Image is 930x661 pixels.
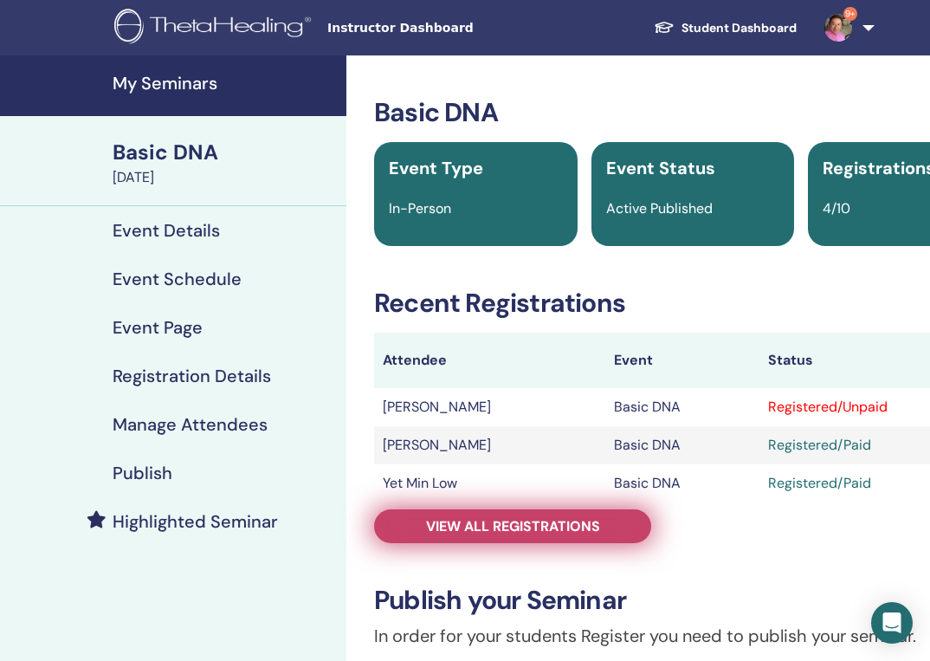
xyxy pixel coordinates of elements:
[654,20,675,35] img: graduation-cap-white.svg
[605,464,759,502] td: Basic DNA
[605,388,759,426] td: Basic DNA
[327,19,587,37] span: Instructor Dashboard
[605,333,759,388] th: Event
[114,9,317,48] img: logo.png
[640,12,811,44] a: Student Dashboard
[871,602,913,644] div: Open Intercom Messenger
[113,414,268,435] h4: Manage Attendees
[102,138,346,188] a: Basic DNA[DATE]
[113,463,172,483] h4: Publish
[843,7,857,21] span: 9+
[374,333,605,388] th: Attendee
[823,199,850,217] span: 4/10
[113,269,242,289] h4: Event Schedule
[113,138,336,167] div: Basic DNA
[606,157,715,179] span: Event Status
[824,14,852,42] img: default.jpg
[389,199,451,217] span: In-Person
[606,199,713,217] span: Active Published
[113,167,336,188] div: [DATE]
[374,464,605,502] td: Yet Min Low
[113,317,203,338] h4: Event Page
[374,426,605,464] td: [PERSON_NAME]
[374,509,651,543] a: View all registrations
[113,366,271,386] h4: Registration Details
[426,517,600,535] span: View all registrations
[113,73,336,94] h4: My Seminars
[389,157,483,179] span: Event Type
[113,511,278,532] h4: Highlighted Seminar
[374,388,605,426] td: [PERSON_NAME]
[113,220,220,241] h4: Event Details
[605,426,759,464] td: Basic DNA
